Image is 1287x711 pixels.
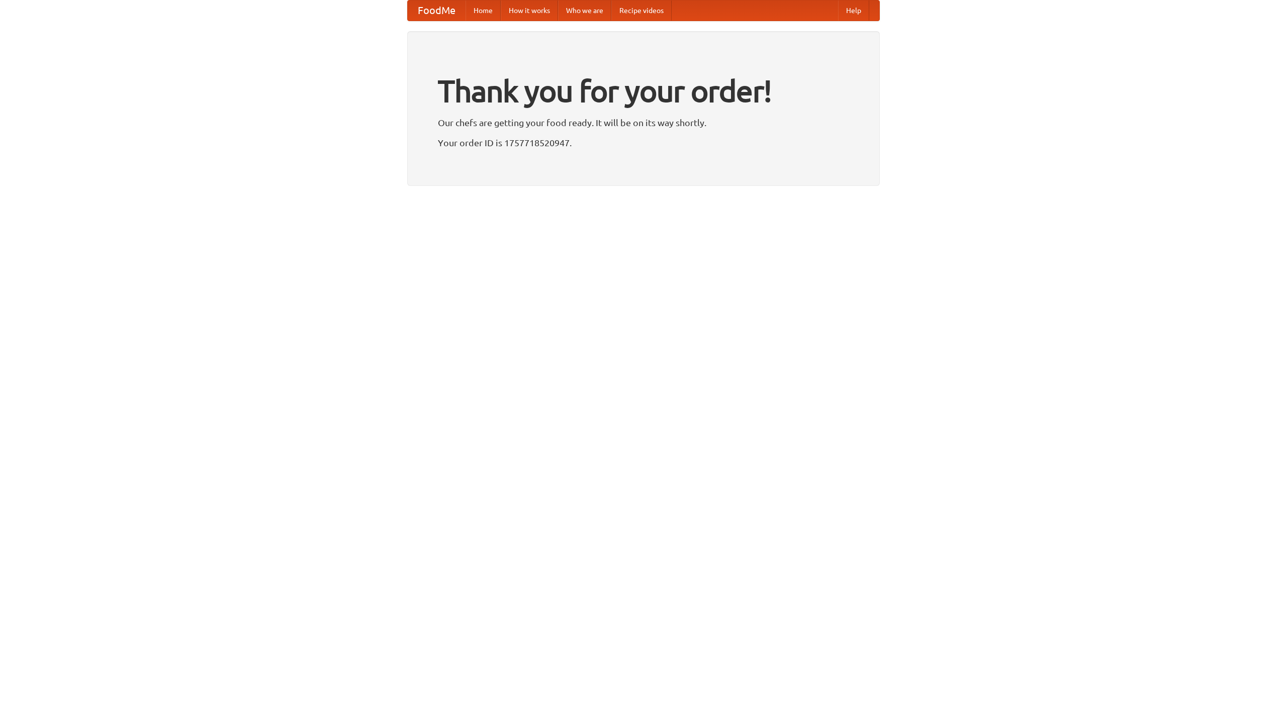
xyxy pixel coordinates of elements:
a: Recipe videos [611,1,672,21]
p: Our chefs are getting your food ready. It will be on its way shortly. [438,115,849,130]
p: Your order ID is 1757718520947. [438,135,849,150]
a: Help [838,1,869,21]
a: FoodMe [408,1,466,21]
a: How it works [501,1,558,21]
a: Who we are [558,1,611,21]
a: Home [466,1,501,21]
h1: Thank you for your order! [438,67,849,115]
